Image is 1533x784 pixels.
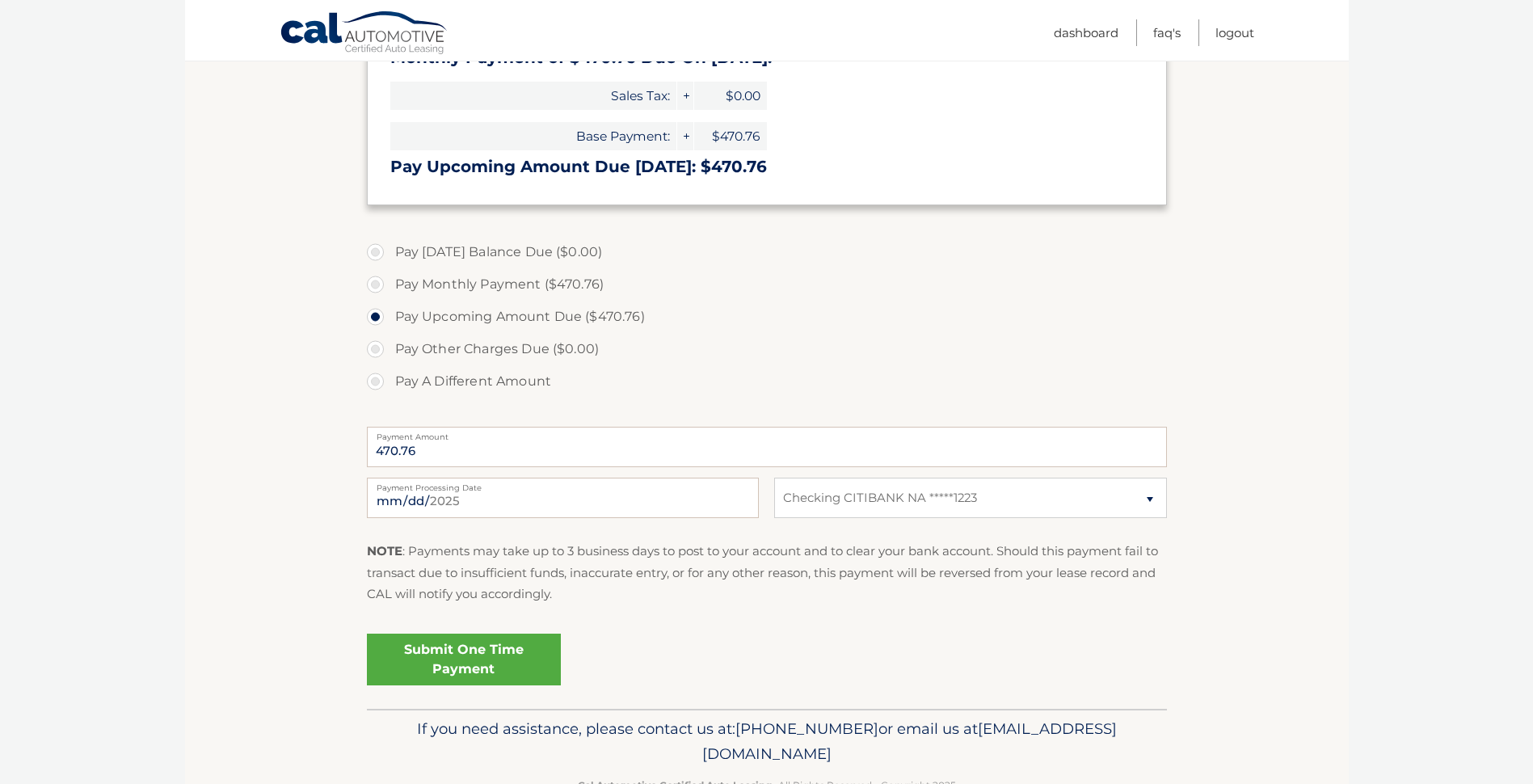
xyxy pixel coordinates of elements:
span: $470.76 [694,122,767,150]
label: Pay Other Charges Due ($0.00) [367,333,1167,365]
label: Payment Amount [367,427,1167,440]
span: + [677,82,693,110]
a: Submit One Time Payment [367,634,561,685]
p: If you need assistance, please contact us at: or email us at [377,716,1156,768]
span: [PHONE_NUMBER] [735,719,878,738]
span: Base Payment: [390,122,676,150]
span: $0.00 [694,82,767,110]
label: Pay Upcoming Amount Due ($470.76) [367,301,1167,333]
input: Payment Amount [367,427,1167,467]
label: Pay A Different Amount [367,365,1167,398]
a: Dashboard [1054,19,1118,46]
a: Logout [1215,19,1254,46]
span: Sales Tax: [390,82,676,110]
h3: Pay Upcoming Amount Due [DATE]: $470.76 [390,157,1143,177]
strong: NOTE [367,543,402,558]
span: + [677,122,693,150]
label: Pay Monthly Payment ($470.76) [367,268,1167,301]
a: FAQ's [1153,19,1181,46]
label: Pay [DATE] Balance Due ($0.00) [367,236,1167,268]
p: : Payments may take up to 3 business days to post to your account and to clear your bank account.... [367,541,1167,605]
input: Payment Date [367,478,759,518]
a: Cal Automotive [280,11,449,57]
label: Payment Processing Date [367,478,759,491]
